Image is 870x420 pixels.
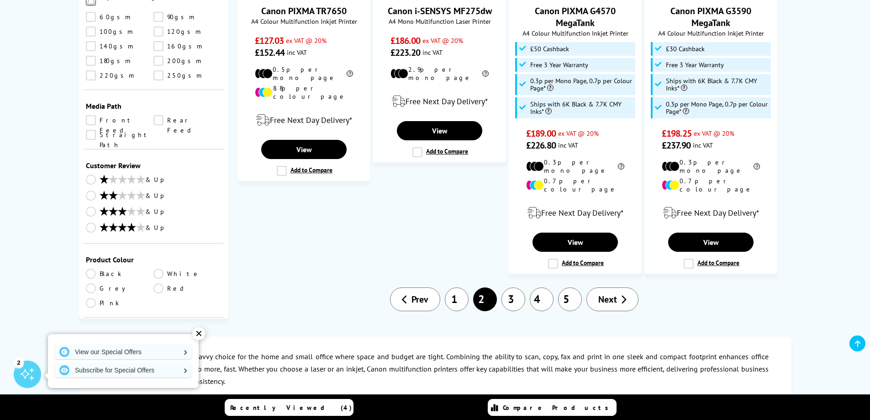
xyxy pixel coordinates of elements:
div: modal_delivery [243,107,365,133]
span: inc VAT [422,48,443,57]
a: Red [153,283,221,293]
span: A4 Mono Multifunction Laser Printer [378,17,501,26]
a: Pink [86,298,154,308]
a: View [397,121,482,140]
div: ✕ [192,327,205,340]
span: inc VAT [558,141,578,149]
a: View [668,233,753,252]
a: View [533,233,617,252]
li: 2.9p per mono page [390,65,489,82]
span: £226.80 [526,139,556,151]
span: Ships with 6K Black & 7.7K CMY Inks* [530,101,633,115]
div: modal_delivery [378,89,501,114]
a: 160gsm [153,41,221,51]
span: A4 Colour Multifunction Inkjet Printer [514,29,637,37]
a: Prev [390,287,440,311]
a: Compare Products [488,399,617,416]
li: 0.7p per colour page [662,177,760,193]
li: 8.8p per colour page [255,84,353,101]
a: 5 [558,287,582,311]
a: Canon i-SENSYS MF275dw [388,5,492,17]
a: Black [86,269,154,279]
li: 0.7p per colour page [526,177,624,193]
a: & Up [86,223,222,234]
a: 180gsm [86,56,154,66]
span: Recently Viewed (4) [230,404,352,412]
span: £50 Cashback [530,45,569,53]
span: £127.03 [255,35,284,47]
span: inc VAT [287,48,307,57]
label: Add to Compare [684,259,739,269]
a: 140gsm [86,41,154,51]
span: £189.00 [526,128,556,139]
span: Free 3 Year Warranty [666,61,724,69]
span: A4 Colour Multifunction Inkjet Printer [243,17,365,26]
span: ex VAT @ 20% [286,36,327,45]
a: 120gsm [153,27,221,37]
li: 0.3p per mono page [662,158,760,175]
a: 4 [530,287,554,311]
span: Product Colour [86,255,222,264]
span: £30 Cashback [666,45,705,53]
a: Grey [86,283,154,293]
a: 1 [445,287,469,311]
span: ex VAT @ 20% [558,129,599,138]
span: inc VAT [693,141,713,149]
span: ex VAT @ 20% [422,36,463,45]
a: 100gsm [86,27,154,37]
a: Canon PIXMA TR7650 [261,5,347,17]
li: 0.3p per mono page [526,158,624,175]
span: Media Path [86,101,222,111]
span: Free 3 Year Warranty [530,61,588,69]
a: Next [586,287,638,311]
a: Rear Feed [153,115,221,125]
span: ex VAT @ 20% [694,129,734,138]
a: & Up [86,207,222,218]
li: 0.5p per mono page [255,65,353,82]
a: View our Special Offers [55,345,192,359]
a: Front Feed [86,115,154,125]
span: A4 Colour Multifunction Inkjet Printer [649,29,772,37]
a: White [153,269,221,279]
a: Subscribe for Special Offers [55,363,192,377]
a: 3 [501,287,525,311]
span: £223.20 [390,47,420,58]
span: Compare Products [503,404,613,412]
span: Next [598,293,617,305]
a: 220gsm [86,70,154,80]
label: Add to Compare [412,147,468,157]
a: 90gsm [153,12,221,22]
div: 2 [14,357,24,367]
span: Prev [411,293,428,305]
label: Add to Compare [548,259,604,269]
a: Recently Viewed (4) [225,399,353,416]
a: 60gsm [86,12,154,22]
span: £237.90 [662,139,691,151]
div: modal_delivery [514,200,637,226]
label: Add to Compare [277,166,332,176]
div: modal_delivery [649,200,772,226]
a: Straight Path [86,130,154,140]
p: A multifunction printer is the savvy choice for the home and small office where space and budget ... [102,351,769,388]
a: 200gsm [153,56,221,66]
span: £152.44 [255,47,285,58]
span: 0.3p per Mono Page, 0.7p per Colour Page* [530,77,633,92]
a: & Up [86,175,222,186]
span: £198.25 [662,128,691,139]
a: View [261,140,346,159]
a: & Up [86,191,222,202]
a: 250gsm [153,70,221,80]
span: 0.3p per Mono Page, 0.7p per Colour Page* [666,101,769,115]
a: Canon PIXMA G4570 MegaTank [535,5,616,29]
span: Customer Review [86,161,222,170]
a: Canon PIXMA G3590 MegaTank [670,5,751,29]
span: Ships with 6K Black & 7.7K CMY Inks* [666,77,769,92]
span: £186.00 [390,35,420,47]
